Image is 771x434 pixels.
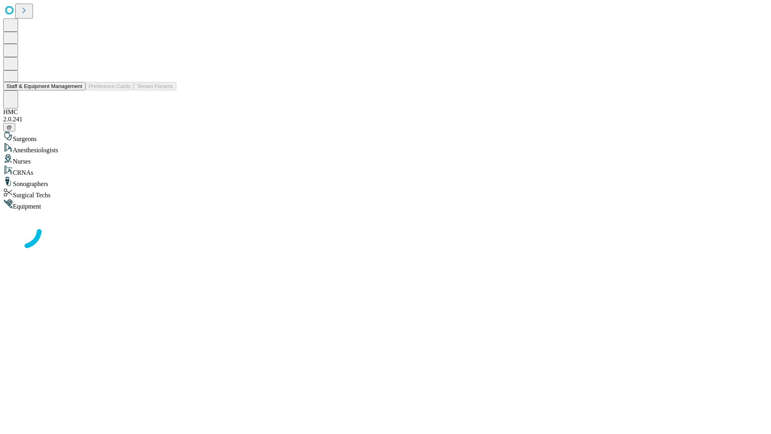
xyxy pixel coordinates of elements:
[3,188,768,199] div: Surgical Techs
[3,143,768,154] div: Anesthesiologists
[3,123,15,131] button: @
[3,116,768,123] div: 2.0.241
[3,82,86,90] button: Staff & Equipment Management
[3,165,768,176] div: CRNAs
[86,82,134,90] button: Preference Cards
[6,124,12,130] span: @
[134,82,176,90] button: Tenant Params
[3,199,768,210] div: Equipment
[3,131,768,143] div: Surgeons
[3,176,768,188] div: Sonographers
[3,108,768,116] div: HMC
[3,154,768,165] div: Nurses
